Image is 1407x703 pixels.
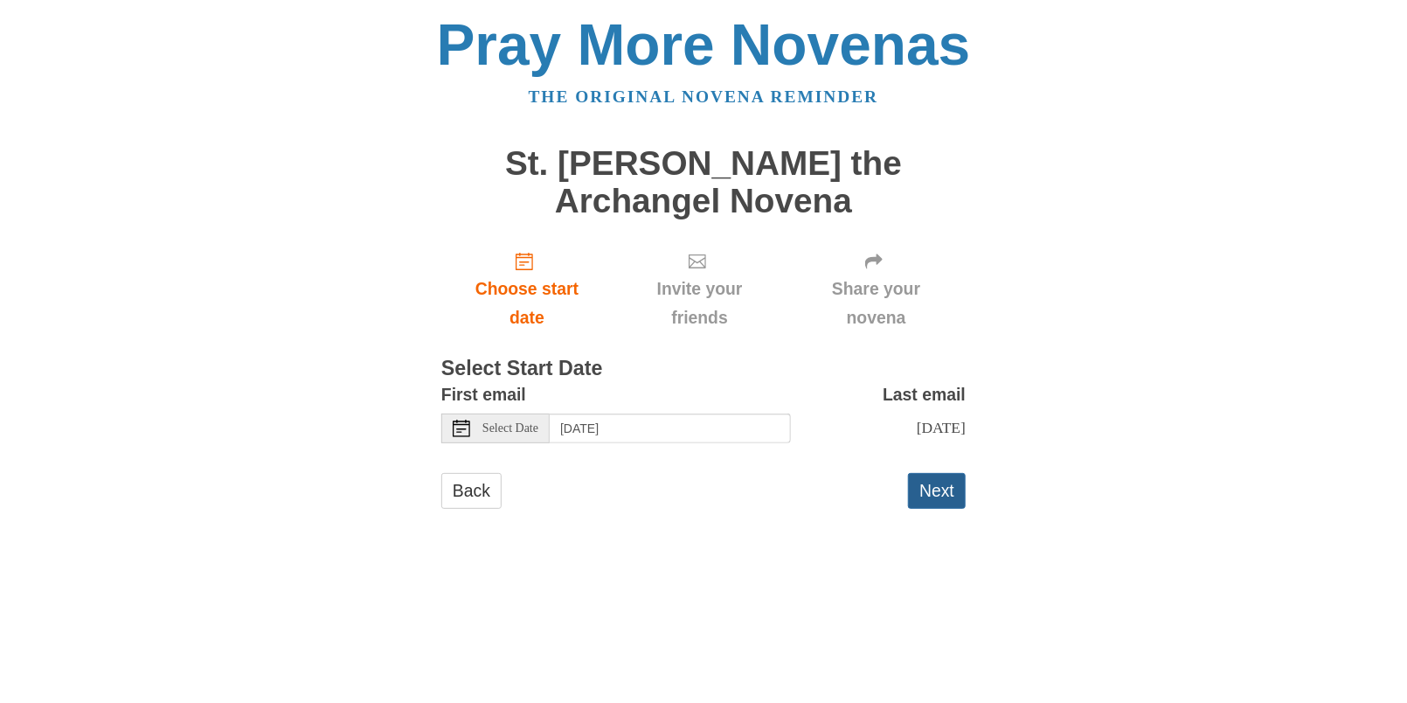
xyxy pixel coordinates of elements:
a: The original novena reminder [529,87,879,106]
div: Click "Next" to confirm your start date first. [787,237,966,341]
a: Back [441,473,502,509]
a: Pray More Novenas [437,12,971,77]
label: Last email [883,380,966,409]
span: [DATE] [917,419,966,436]
h3: Select Start Date [441,358,966,380]
span: Invite your friends [630,275,769,332]
a: Choose start date [441,237,613,341]
span: Share your novena [804,275,948,332]
span: Select Date [482,422,538,435]
div: Click "Next" to confirm your start date first. [613,237,787,341]
span: Choose start date [459,275,595,332]
h1: St. [PERSON_NAME] the Archangel Novena [441,145,966,219]
button: Next [908,473,966,509]
label: First email [441,380,526,409]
